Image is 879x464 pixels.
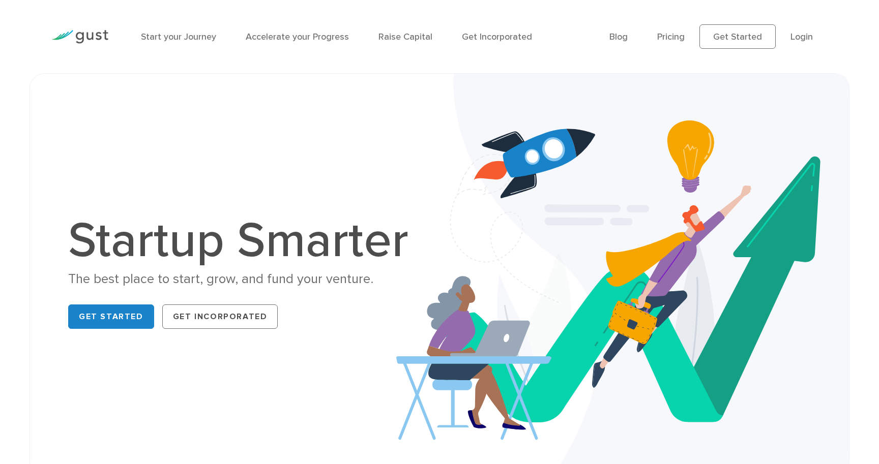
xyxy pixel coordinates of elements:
img: Gust Logo [51,30,108,44]
a: Get Incorporated [162,304,278,329]
a: Get Started [68,304,154,329]
a: Get Started [699,24,776,49]
h1: Startup Smarter [68,216,419,265]
a: Login [790,32,813,42]
a: Blog [609,32,628,42]
a: Get Incorporated [462,32,532,42]
a: Pricing [657,32,685,42]
div: The best place to start, grow, and fund your venture. [68,270,419,288]
a: Raise Capital [378,32,432,42]
a: Start your Journey [141,32,216,42]
a: Accelerate your Progress [246,32,349,42]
